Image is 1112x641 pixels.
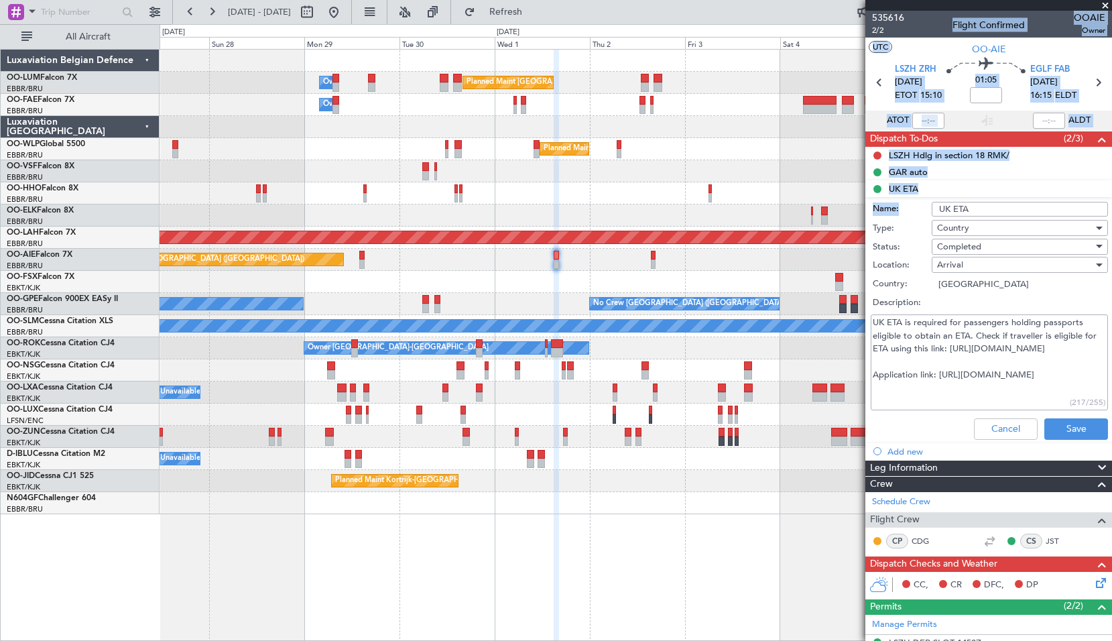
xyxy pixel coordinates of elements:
div: CS [1020,534,1042,548]
span: DFC, [984,579,1004,592]
div: LSZH Hdlg in section 18 RMK/ [889,150,1009,161]
div: CP [886,534,908,548]
span: OOAIE [1074,11,1105,25]
div: No Crew [GEOGRAPHIC_DATA] ([GEOGRAPHIC_DATA] National) [593,294,818,314]
span: (2/2) [1064,599,1083,613]
a: OO-GPEFalcon 900EX EASy II [7,295,118,303]
div: [DATE] [497,27,519,38]
span: OO-ZUN [7,428,40,436]
a: OO-NSGCessna Citation CJ4 [7,361,115,369]
span: ATOT [887,114,909,127]
a: OO-LAHFalcon 7X [7,229,76,237]
a: EBKT/KJK [7,460,40,470]
a: EBKT/KJK [7,394,40,404]
button: Refresh [458,1,538,23]
span: OO-LUX [7,406,38,414]
label: Type: [873,222,932,235]
a: EBBR/BRU [7,172,43,182]
span: DP [1026,579,1038,592]
span: Arrival [937,259,963,271]
span: CR [950,579,962,592]
a: Schedule Crew [872,496,930,509]
a: OO-FAEFalcon 7X [7,96,74,104]
button: UTC [869,41,892,53]
div: Sun 28 [209,37,304,49]
button: Save [1044,418,1108,440]
a: OO-VSFFalcon 8X [7,162,74,170]
span: N604GF [7,494,38,502]
label: Status: [873,241,932,254]
a: OO-ROKCessna Citation CJ4 [7,339,115,347]
span: ALDT [1068,114,1091,127]
span: ELDT [1055,89,1076,103]
a: OO-LUXCessna Citation CJ4 [7,406,113,414]
a: OO-LUMFalcon 7X [7,74,77,82]
div: GAR auto [889,166,928,178]
label: Country: [873,278,932,291]
a: OO-SLMCessna Citation XLS [7,317,113,325]
a: EBBR/BRU [7,504,43,514]
a: OO-ZUNCessna Citation CJ4 [7,428,115,436]
span: Country [937,222,969,234]
a: EBBR/BRU [7,261,43,271]
span: OO-LUM [7,74,40,82]
div: Sat 27 [114,37,209,49]
a: EBKT/KJK [7,482,40,492]
span: OO-AIE [972,42,1006,56]
span: OO-JID [7,472,35,480]
div: Mon 29 [304,37,399,49]
a: EBKT/KJK [7,438,40,448]
span: OO-GPE [7,295,38,303]
a: OO-FSXFalcon 7X [7,273,74,281]
div: [DATE] [162,27,185,38]
span: OO-AIE [7,251,36,259]
a: EBKT/KJK [7,283,40,293]
span: LSZH ZRH [895,63,936,76]
a: OO-WLPGlobal 5500 [7,140,85,148]
span: OO-NSG [7,361,40,369]
a: EBBR/BRU [7,239,43,249]
a: EBBR/BRU [7,150,43,160]
input: --:-- [912,113,944,129]
div: A/C Unavailable [145,382,200,402]
a: LFSN/ENC [7,416,44,426]
span: ETOT [895,89,917,103]
span: OO-WLP [7,140,40,148]
a: N604GFChallenger 604 [7,494,96,502]
a: EBKT/KJK [7,371,40,382]
a: CDG [912,535,942,547]
button: All Aircraft [15,26,145,48]
span: 535616 [872,11,904,25]
span: [DATE] [895,76,922,89]
span: Dispatch To-Dos [870,131,938,147]
a: OO-HHOFalcon 8X [7,184,78,192]
div: Owner Melsbroek Air Base [323,95,414,115]
div: Planned Maint Milan (Linate) [544,139,640,159]
label: Name: [873,202,932,216]
div: Flight Confirmed [952,18,1025,32]
div: Owner Melsbroek Air Base [323,72,414,93]
span: EGLF FAB [1030,63,1070,76]
span: CC, [914,579,928,592]
a: EBBR/BRU [7,106,43,116]
span: [DATE] - [DATE] [228,6,291,18]
a: Manage Permits [872,618,937,632]
span: OO-ROK [7,339,40,347]
a: EBBR/BRU [7,194,43,205]
div: Tue 30 [399,37,495,49]
span: Refresh [478,7,534,17]
a: EBBR/BRU [7,84,43,94]
div: Wed 1 [495,37,590,49]
span: Flight Crew [870,512,920,528]
span: [DATE] [1030,76,1058,89]
a: OO-ELKFalcon 8X [7,207,74,215]
span: 01:05 [975,74,997,87]
span: Dispatch Checks and Weather [870,557,997,572]
span: Owner [1074,25,1105,36]
span: 15:10 [920,89,942,103]
label: Location: [873,259,932,272]
a: EBBR/BRU [7,327,43,337]
a: OO-AIEFalcon 7X [7,251,72,259]
div: Planned Maint [GEOGRAPHIC_DATA] ([GEOGRAPHIC_DATA] National) [467,72,709,93]
a: EBKT/KJK [7,349,40,359]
